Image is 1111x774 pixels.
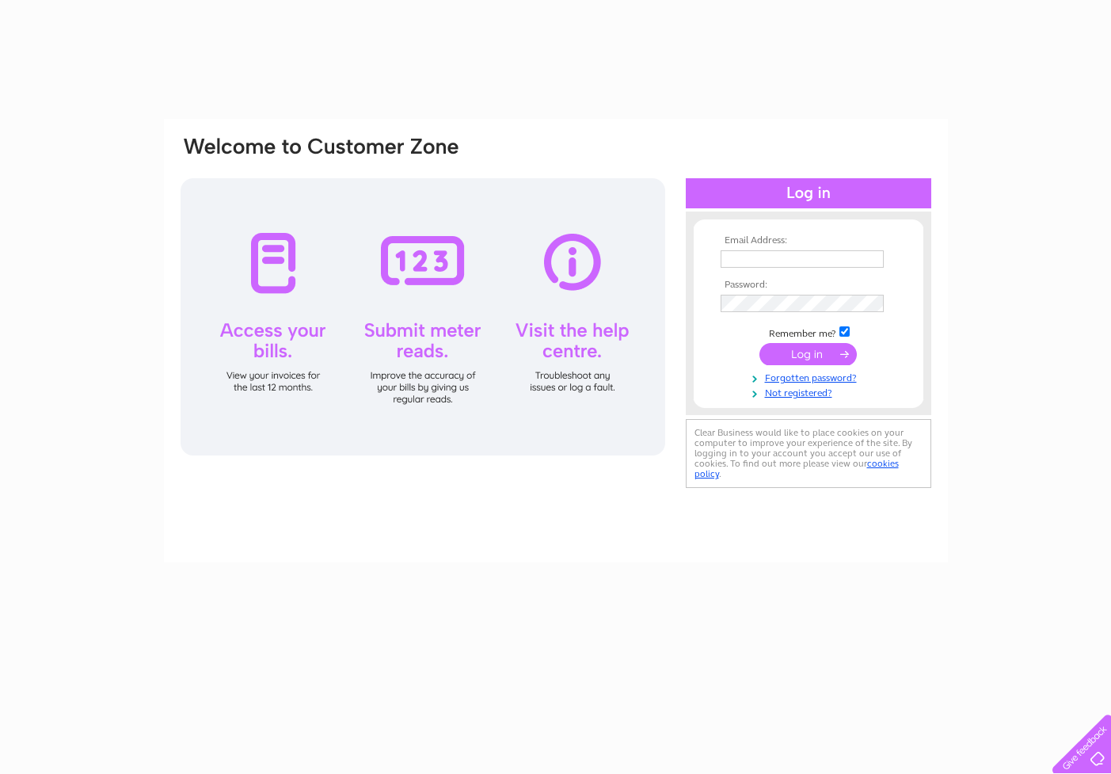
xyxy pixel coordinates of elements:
[759,343,857,365] input: Submit
[717,280,900,291] th: Password:
[686,419,931,488] div: Clear Business would like to place cookies on your computer to improve your experience of the sit...
[694,458,899,479] a: cookies policy
[717,324,900,340] td: Remember me?
[721,369,900,384] a: Forgotten password?
[717,235,900,246] th: Email Address:
[721,384,900,399] a: Not registered?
